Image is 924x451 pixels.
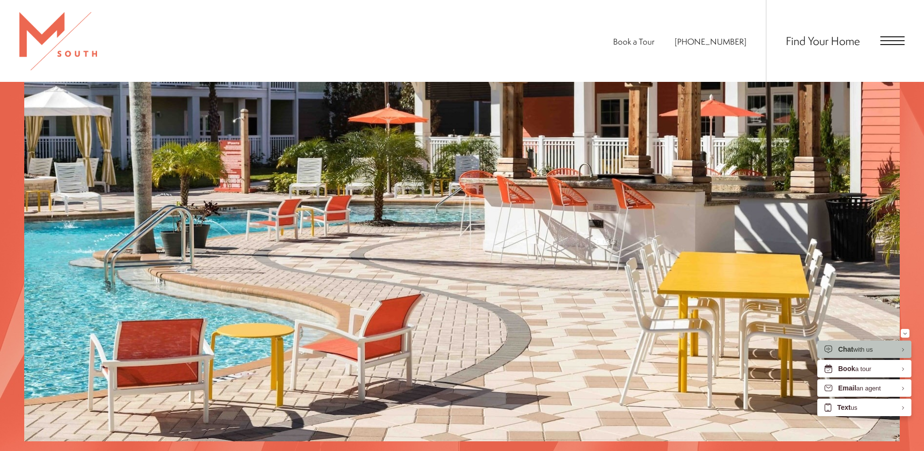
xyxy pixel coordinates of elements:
[675,36,746,47] a: Call Us at 813-570-8014
[675,36,746,47] span: [PHONE_NUMBER]
[19,12,97,70] img: MSouth
[880,36,905,45] button: Open Menu
[613,36,654,47] a: Book a Tour
[786,33,860,48] a: Find Your Home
